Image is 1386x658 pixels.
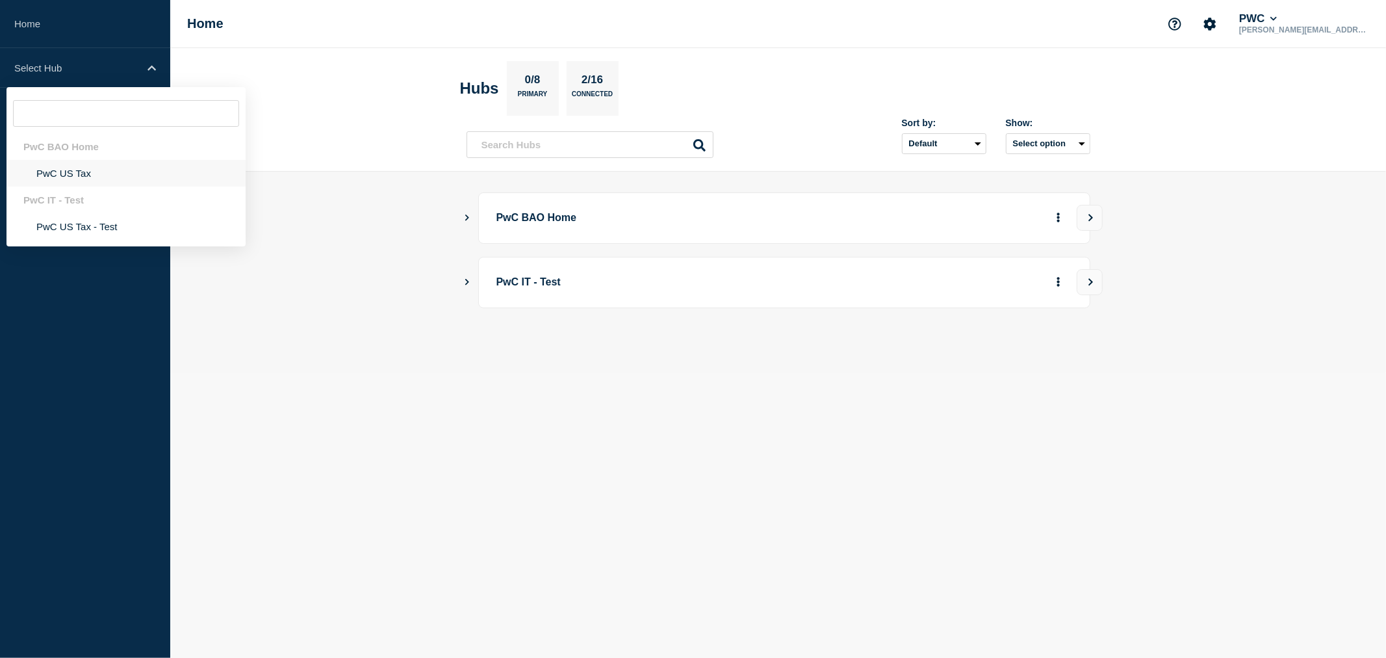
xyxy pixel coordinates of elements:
[1050,206,1067,230] button: More actions
[6,187,246,213] div: PwC IT - Test
[496,270,856,295] p: PwC IT - Test
[518,90,548,104] p: Primary
[6,133,246,160] div: PwC BAO Home
[460,79,499,98] h2: Hubs
[496,206,856,230] p: PwC BAO Home
[520,73,545,90] p: 0/8
[1006,118,1090,128] div: Show:
[464,278,470,287] button: Show Connected Hubs
[576,73,608,90] p: 2/16
[14,62,139,73] p: Select Hub
[1196,10,1224,38] button: Account settings
[187,16,224,31] h1: Home
[902,118,986,128] div: Sort by:
[1077,269,1103,295] button: View
[467,131,713,158] input: Search Hubs
[1050,270,1067,295] button: More actions
[902,133,986,154] select: Sort by
[1161,10,1188,38] button: Support
[6,213,246,240] li: PwC US Tax - Test
[1237,12,1279,25] button: PWC
[1237,25,1372,34] p: [PERSON_NAME][EMAIL_ADDRESS][PERSON_NAME][DOMAIN_NAME]
[1006,133,1090,154] button: Select option
[6,160,246,187] li: PwC US Tax
[572,90,613,104] p: Connected
[464,213,470,223] button: Show Connected Hubs
[1077,205,1103,231] button: View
